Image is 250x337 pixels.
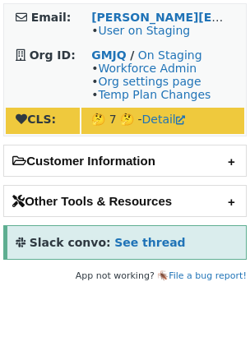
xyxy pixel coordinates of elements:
a: Temp Plan Changes [98,88,211,101]
strong: Org ID: [30,48,76,62]
h2: Other Tools & Resources [4,186,246,216]
span: • [91,24,190,37]
a: User on Staging [98,24,190,37]
strong: Slack convo: [30,236,111,249]
a: Workforce Admin [98,62,197,75]
a: Org settings page [98,75,201,88]
span: • • • [91,62,211,101]
a: See thread [114,236,185,249]
strong: CLS: [16,113,56,126]
a: File a bug report! [169,270,247,281]
a: On Staging [138,48,202,62]
strong: Email: [31,11,72,24]
strong: / [130,48,134,62]
a: GMJQ [91,48,127,62]
h2: Customer Information [4,145,246,176]
footer: App not working? 🪳 [3,268,247,284]
td: 🤔 7 🤔 - [81,108,244,134]
a: Detail [142,113,185,126]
